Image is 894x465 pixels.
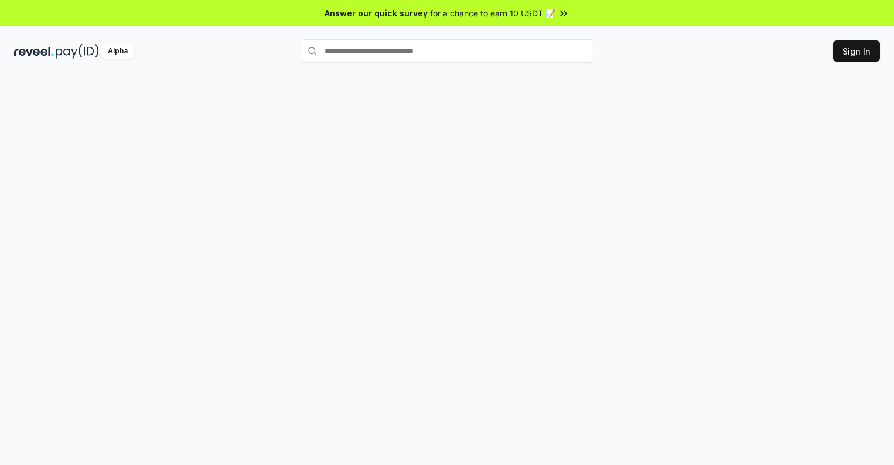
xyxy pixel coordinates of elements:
[101,44,134,59] div: Alpha
[833,40,880,62] button: Sign In
[430,7,555,19] span: for a chance to earn 10 USDT 📝
[56,44,99,59] img: pay_id
[14,44,53,59] img: reveel_dark
[325,7,428,19] span: Answer our quick survey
